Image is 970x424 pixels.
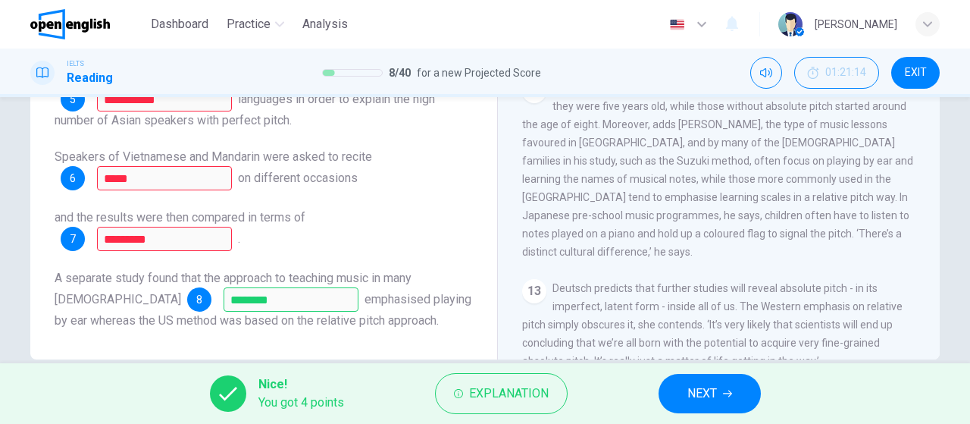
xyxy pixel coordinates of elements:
a: OpenEnglish logo [30,9,145,39]
span: Analysis [302,15,348,33]
span: NEXT [687,383,717,404]
span: Speakers of Vietnamese and Mandarin were asked to recite [55,149,372,164]
input: words; [97,166,232,190]
span: Practice [227,15,271,33]
span: for a new Projected Score [417,64,541,82]
span: Dashboard [151,15,208,33]
div: [PERSON_NAME] [815,15,897,33]
div: 13 [522,279,546,303]
span: IELTS [67,58,84,69]
span: and the results were then compared in terms of [55,210,305,225]
button: EXIT [891,57,940,89]
span: Nice! [258,375,344,394]
span: 7 [70,234,76,244]
div: Mute [750,57,782,89]
span: 5 [70,94,76,105]
span: 8 [196,294,202,305]
button: Dashboard [145,11,214,38]
span: 01:21:14 [825,67,866,79]
input: cultures; music programmes; families [224,287,358,312]
button: 01:21:14 [794,57,879,89]
div: Hide [794,57,879,89]
span: Explanation [469,383,549,404]
span: A separate study found that the approach to teaching music in many [DEMOGRAPHIC_DATA] [55,271,411,306]
span: You got 4 points [258,394,344,412]
button: Practice [221,11,290,38]
button: Analysis [296,11,354,38]
span: EXIT [905,67,927,79]
button: Explanation [435,373,568,414]
img: Profile picture [778,12,803,36]
span: . [238,231,240,246]
img: OpenEnglish logo [30,9,110,39]
h1: Reading [67,69,113,87]
span: on different occasions [238,171,358,185]
img: en [668,19,687,30]
input: tone [97,87,232,111]
span: Deutsch predicts that further studies will reveal absolute pitch - in its imperfect, latent form ... [522,282,903,367]
span: 6 [70,173,76,184]
button: NEXT [659,374,761,413]
span: 8 / 40 [389,64,411,82]
input: pitch; pitches; pitches used [97,227,232,251]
